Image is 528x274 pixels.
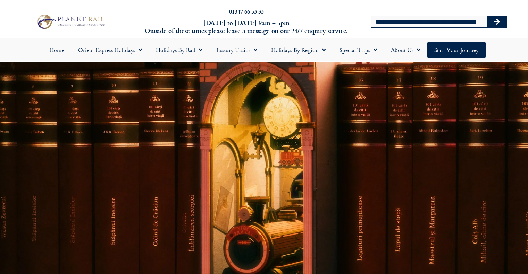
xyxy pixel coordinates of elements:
a: 01347 66 53 33 [229,7,264,15]
img: Planet Rail Train Holidays Logo [34,13,107,30]
a: Orient Express Holidays [71,42,149,58]
nav: Menu [3,42,525,58]
a: Start your Journey [427,42,486,58]
h6: [DATE] to [DATE] 9am – 5pm Outside of these times please leave a message on our 24/7 enquiry serv... [143,19,350,35]
a: About Us [384,42,427,58]
a: Holidays by Rail [149,42,209,58]
a: Home [42,42,71,58]
a: Special Trips [333,42,384,58]
a: Holidays by Region [264,42,333,58]
a: Luxury Trains [209,42,264,58]
button: Search [487,16,507,27]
